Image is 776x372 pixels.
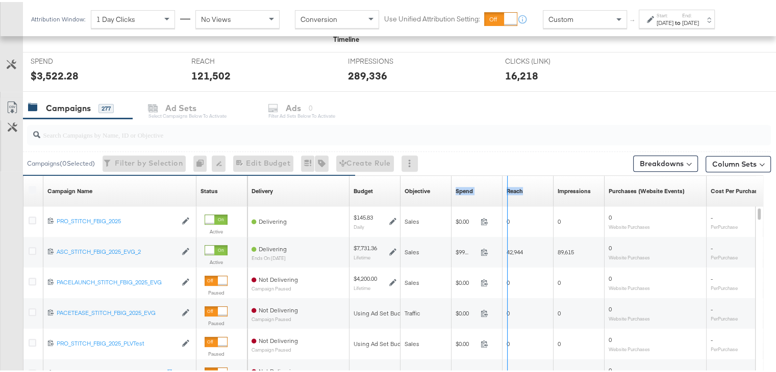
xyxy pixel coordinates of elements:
span: Sales [405,216,419,223]
span: 1 Day Clicks [96,13,135,22]
span: Custom [548,13,573,22]
sub: Website Purchases [609,252,650,258]
div: Budget [354,185,373,193]
span: 0 [609,211,612,219]
span: $992.94 [456,246,477,254]
span: 0 [609,364,612,372]
div: $145.83 [354,211,373,220]
div: Campaigns [46,100,91,112]
div: Attribution Window: [31,14,86,21]
sub: Website Purchases [609,313,650,320]
div: Using Ad Set Budget [354,338,410,346]
sub: Per Purchase [711,222,738,228]
span: ↑ [628,17,638,21]
div: Using Ad Set Budget [354,307,410,315]
sub: Per Purchase [711,344,738,350]
a: PRO_STITCH_FBIG_2025 [57,215,177,224]
a: Reflects the ability of your Ad Campaign to achieve delivery based on ad states, schedule and bud... [252,185,273,193]
div: 0 [193,153,212,170]
span: - [711,303,713,311]
sub: Per Purchase [711,313,738,320]
span: 0 [558,216,561,223]
div: PRO_STITCH_FBIG_2025 [57,215,177,223]
label: Start: [657,10,673,17]
span: No Views [201,13,231,22]
span: 0 [558,307,561,315]
a: The total amount spent to date. [456,185,473,193]
div: 289,336 [348,66,387,81]
div: Impressions [558,185,591,193]
span: - [711,334,713,341]
span: 0 [609,303,612,311]
label: Active [205,226,228,233]
sub: Lifetime [354,283,370,289]
div: Status [201,185,218,193]
a: Shows the current state of your Ad Campaign. [201,185,218,193]
div: 16,218 [505,66,538,81]
sub: Website Purchases [609,222,650,228]
span: $0.00 [456,338,477,346]
div: $7,731.36 [354,242,377,250]
label: Paused [205,287,228,294]
div: Reach [507,185,523,193]
sub: Per Purchase [711,283,738,289]
a: Your campaign's objective. [405,185,430,193]
span: 0 [609,242,612,250]
a: The number of times your ad was served. On mobile apps an ad is counted as served the first time ... [558,185,591,193]
input: Search Campaigns by Name, ID or Objective [40,119,704,139]
span: Not Delivering [259,274,298,281]
span: $0.00 [456,307,477,315]
span: Sales [405,277,419,284]
div: Purchases (Website Events) [609,185,685,193]
span: - [711,211,713,219]
div: Timeline [333,33,359,42]
span: $0.00 [456,216,477,223]
span: Not Delivering [259,304,298,312]
div: [DATE] [657,17,673,25]
label: Use Unified Attribution Setting: [384,12,480,22]
a: PRO_STITCH_FBIG_2025_PLVTest [57,337,177,346]
span: 0 [507,338,510,346]
div: 277 [98,102,114,111]
span: 89,615 [558,246,574,254]
a: Your campaign name. [47,185,92,193]
div: Campaigns ( 0 Selected) [27,157,95,166]
span: 0 [609,273,612,280]
div: 121,502 [191,66,231,81]
span: 0 [507,277,510,284]
span: 0 [507,307,510,315]
sub: Daily [354,222,364,228]
div: Objective [405,185,430,193]
sub: Lifetime [354,252,370,258]
span: CLICKS (LINK) [505,55,581,64]
a: ASC_STITCH_FBIG_2025_EVG_2 [57,246,177,254]
a: The number of people your ad was served to. [507,185,523,193]
div: [DATE] [682,17,699,25]
div: $3,522.28 [31,66,79,81]
a: PACELAUNCH_STITCH_FBIG_2025_EVG [57,276,177,285]
sub: ends on [DATE] [252,253,287,259]
label: Paused [205,349,228,355]
span: 0 [558,338,561,346]
span: Sales [405,338,419,346]
sub: Per Purchase [711,252,738,258]
span: Sales [405,246,419,254]
div: $4,200.00 [354,273,377,281]
span: 0 [609,334,612,341]
div: Delivery [252,185,273,193]
span: SPEND [31,55,107,64]
a: PACETEASE_STITCH_FBIG_2025_EVG [57,307,177,315]
span: - [711,273,713,280]
span: - [711,242,713,250]
span: REACH [191,55,268,64]
span: - [711,364,713,372]
div: Campaign Name [47,185,92,193]
sub: Campaign Paused [252,284,298,289]
label: Active [205,257,228,263]
button: Breakdowns [633,153,698,170]
sub: Campaign Paused [252,314,298,320]
a: The maximum amount you're willing to spend on your ads, on average each day or over the lifetime ... [354,185,373,193]
sub: Website Purchases [609,283,650,289]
